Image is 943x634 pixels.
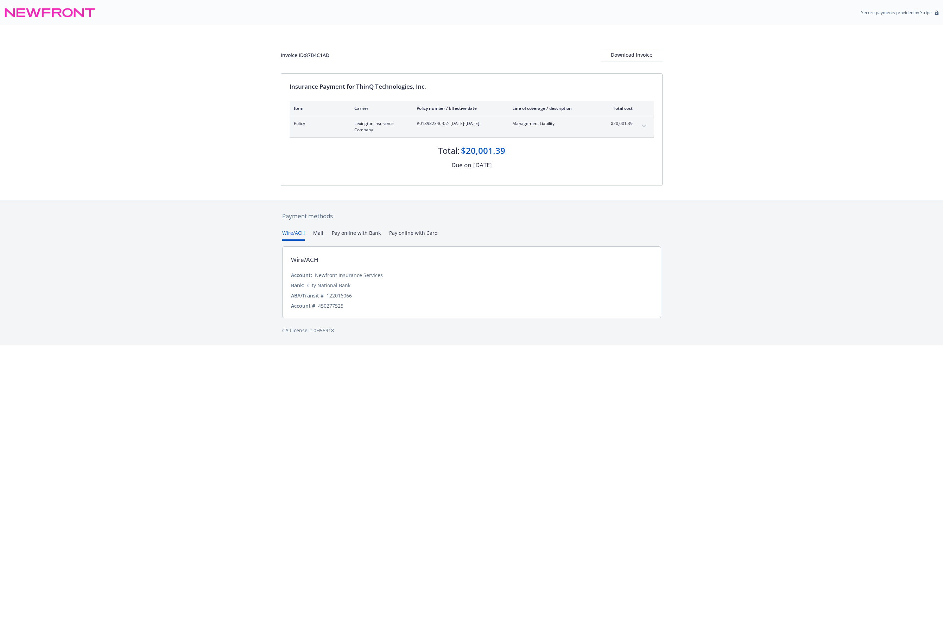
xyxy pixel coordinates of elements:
button: Pay online with Bank [332,229,381,241]
div: PolicyLexington Insurance Company#013982346-02- [DATE]-[DATE]Management Liability$20,001.39expand... [290,116,654,137]
div: ABA/Transit # [291,292,324,299]
button: Download Invoice [601,48,663,62]
div: 450277525 [318,302,343,309]
button: Wire/ACH [282,229,305,241]
span: Policy [294,120,343,127]
button: Mail [313,229,323,241]
span: $20,001.39 [606,120,633,127]
div: $20,001.39 [461,145,505,157]
span: Lexington Insurance Company [354,120,405,133]
span: Management Liability [512,120,595,127]
div: Invoice ID: 87B4C1AD [281,51,329,59]
div: Due on [451,161,471,170]
button: expand content [638,120,650,132]
div: Total: [438,145,460,157]
div: Bank: [291,282,304,289]
div: City National Bank [307,282,350,289]
div: Line of coverage / description [512,105,595,111]
div: 122016066 [327,292,352,299]
div: Account: [291,271,312,279]
div: Policy number / Effective date [417,105,501,111]
div: CA License # 0H55918 [282,327,661,334]
span: #013982346-02 - [DATE]-[DATE] [417,120,501,127]
p: Secure payments provided by Stripe [861,10,932,15]
div: Wire/ACH [291,255,318,264]
div: Item [294,105,343,111]
div: [DATE] [473,161,492,170]
div: Carrier [354,105,405,111]
button: Pay online with Card [389,229,438,241]
div: Insurance Payment for ThinQ Technologies, Inc. [290,82,654,91]
div: Account # [291,302,315,309]
div: Newfront Insurance Services [315,271,383,279]
div: Total cost [606,105,633,111]
div: Payment methods [282,212,661,221]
